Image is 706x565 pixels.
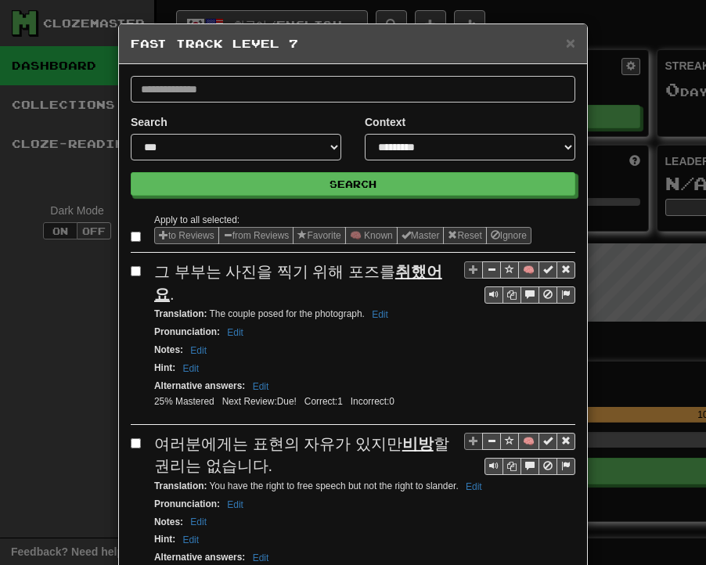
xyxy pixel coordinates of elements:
[566,34,575,52] span: ×
[131,172,575,196] button: Search
[154,263,442,303] span: 그 부부는 사진을 찍기 위해 포즈를 .
[154,326,220,337] strong: Pronunciation :
[345,227,398,244] button: 🧠 Known
[484,286,575,304] div: Sentence controls
[154,534,175,545] strong: Hint :
[464,261,575,304] div: Sentence controls
[154,308,207,319] strong: Translation :
[277,396,297,407] span: 2024-04-14
[154,263,442,303] u: 취했어요
[347,395,398,408] li: Incorrect: 0
[154,380,245,391] strong: Alternative answers :
[154,227,219,244] button: to Reviews
[518,261,539,279] button: 🧠
[518,433,539,450] button: 🧠
[154,362,175,373] strong: Hint :
[218,227,294,244] button: from Reviews
[154,435,449,475] span: 여러분에게는 표현의 자유가 있지만 할 권리는 없습니다.
[186,342,211,359] button: Edit
[154,214,240,225] small: Apply to all selected:
[461,478,487,495] button: Edit
[154,552,245,563] strong: Alternative answers :
[443,227,486,244] button: Reset
[154,498,220,509] strong: Pronunciation :
[178,531,204,549] button: Edit
[222,324,248,341] button: Edit
[484,458,575,475] div: Sentence controls
[365,114,405,130] label: Context
[397,227,445,244] button: Master
[402,435,434,452] u: 비방
[150,395,218,408] li: 25% Mastered
[154,480,207,491] strong: Translation :
[367,306,393,323] button: Edit
[154,480,487,491] small: You have the right to free speech but not the right to slander.
[293,227,345,244] button: Favorite
[154,308,393,319] small: The couple posed for the photograph.
[248,378,274,395] button: Edit
[218,395,301,408] li: Next Review:
[464,433,575,476] div: Sentence controls
[154,227,531,244] div: Sentence options
[154,344,183,355] strong: Notes :
[486,227,531,244] button: Ignore
[186,513,211,531] button: Edit
[131,114,167,130] label: Search
[131,36,575,52] h5: Fast Track Level 7
[301,395,347,408] li: Correct: 1
[178,360,204,377] button: Edit
[566,34,575,51] button: Close
[222,496,248,513] button: Edit
[154,516,183,527] strong: Notes :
